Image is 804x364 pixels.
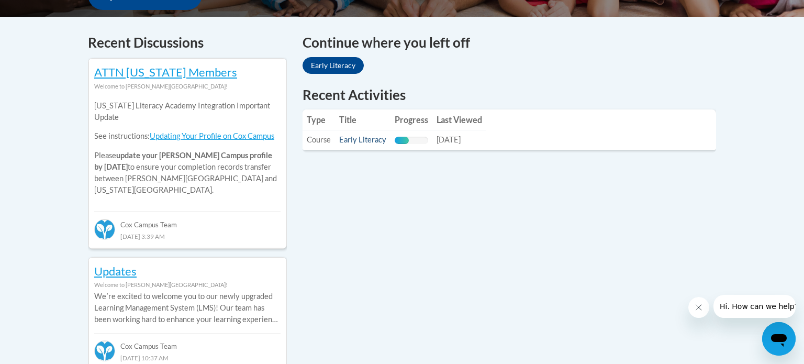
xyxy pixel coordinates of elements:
a: Early Literacy [303,57,364,74]
a: Updates [94,264,137,278]
p: [US_STATE] Literacy Academy Integration Important Update [94,100,281,123]
h1: Recent Activities [303,85,716,104]
div: [DATE] 10:37 AM [94,352,281,363]
p: See instructions: [94,130,281,142]
th: Last Viewed [432,109,486,130]
iframe: Close message [688,297,709,318]
h4: Recent Discussions [88,32,287,53]
span: Hi. How can we help? [6,7,85,16]
span: [DATE] [437,135,461,144]
div: Cox Campus Team [94,211,281,230]
div: Please to ensure your completion records transfer between [PERSON_NAME][GEOGRAPHIC_DATA] and [US_... [94,92,281,204]
a: Early Literacy [339,135,386,144]
b: update your [PERSON_NAME] Campus profile by [DATE] [94,151,272,171]
span: Course [307,135,331,144]
div: Welcome to [PERSON_NAME][GEOGRAPHIC_DATA]! [94,279,281,291]
div: Progress, % [395,137,409,144]
div: Welcome to [PERSON_NAME][GEOGRAPHIC_DATA]! [94,81,281,92]
a: ATTN [US_STATE] Members [94,65,237,79]
img: Cox Campus Team [94,340,115,361]
img: Cox Campus Team [94,219,115,240]
th: Progress [390,109,432,130]
th: Title [335,109,390,130]
iframe: Message from company [713,295,796,318]
h4: Continue where you left off [303,32,716,53]
div: [DATE] 3:39 AM [94,230,281,242]
th: Type [303,109,335,130]
iframe: Button to launch messaging window [762,322,796,356]
div: Cox Campus Team [94,333,281,352]
p: Weʹre excited to welcome you to our newly upgraded Learning Management System (LMS)! Our team has... [94,291,281,325]
a: Updating Your Profile on Cox Campus [150,131,274,140]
